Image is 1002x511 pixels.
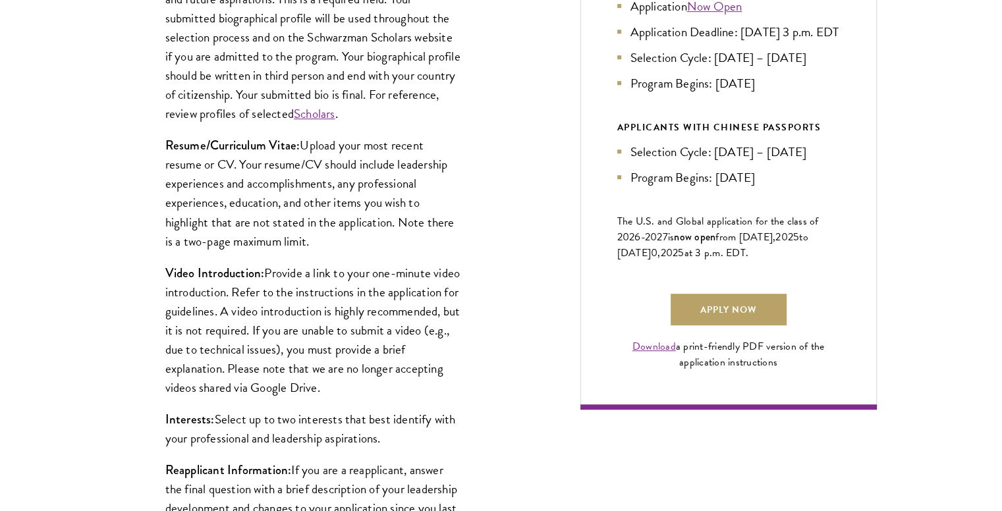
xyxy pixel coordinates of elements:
p: Provide a link to your one-minute video introduction. Refer to the instructions in the applicatio... [165,263,462,397]
span: 7 [663,229,668,245]
p: Upload your most recent resume or CV. Your resume/CV should include leadership experiences and ac... [165,136,462,250]
span: 6 [634,229,640,245]
span: now open [674,229,715,244]
div: APPLICANTS WITH CHINESE PASSPORTS [617,119,840,136]
span: from [DATE], [715,229,775,245]
li: Program Begins: [DATE] [617,74,840,93]
span: The U.S. and Global application for the class of 202 [617,213,819,245]
span: 202 [661,245,679,261]
li: Program Begins: [DATE] [617,168,840,187]
strong: Video Introduction: [165,264,265,282]
span: 5 [678,245,684,261]
a: Download [632,338,676,354]
li: Selection Cycle: [DATE] – [DATE] [617,48,840,67]
span: at 3 p.m. EDT. [684,245,749,261]
span: is [668,229,675,245]
span: , [657,245,660,261]
a: Apply Now [671,294,787,325]
strong: Interests: [165,410,215,428]
strong: Resume/Curriculum Vitae: [165,136,300,154]
p: Select up to two interests that best identify with your professional and leadership aspirations. [165,410,462,448]
li: Selection Cycle: [DATE] – [DATE] [617,142,840,161]
span: 202 [775,229,793,245]
span: 5 [793,229,799,245]
strong: Reapplicant Information: [165,461,292,479]
a: Scholars [294,104,335,123]
li: Application Deadline: [DATE] 3 p.m. EDT [617,22,840,41]
span: -202 [641,229,663,245]
div: a print-friendly PDF version of the application instructions [617,338,840,370]
span: to [DATE] [617,229,808,261]
span: 0 [651,245,657,261]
